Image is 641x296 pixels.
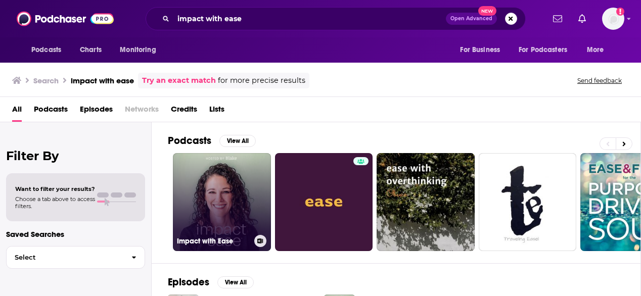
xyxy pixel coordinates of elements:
[602,8,624,30] span: Logged in as aridings
[209,101,224,122] a: Lists
[12,101,22,122] a: All
[7,254,123,261] span: Select
[549,10,566,27] a: Show notifications dropdown
[15,185,95,192] span: Want to filter your results?
[602,8,624,30] button: Show profile menu
[574,76,625,85] button: Send feedback
[168,276,209,288] h2: Episodes
[177,237,250,245] h3: Impact with Ease
[24,40,74,60] button: open menu
[587,43,604,57] span: More
[6,229,145,239] p: Saved Searches
[31,43,61,57] span: Podcasts
[113,40,169,60] button: open menu
[219,135,256,147] button: View All
[73,40,108,60] a: Charts
[80,43,102,57] span: Charts
[6,246,145,269] button: Select
[71,76,134,85] h3: impact with ease
[478,6,496,16] span: New
[173,11,446,27] input: Search podcasts, credits, & more...
[580,40,617,60] button: open menu
[512,40,582,60] button: open menu
[453,40,513,60] button: open menu
[168,276,254,288] a: EpisodesView All
[217,276,254,288] button: View All
[6,149,145,163] h2: Filter By
[120,43,156,57] span: Monitoring
[33,76,59,85] h3: Search
[218,75,305,86] span: for more precise results
[616,8,624,16] svg: Add a profile image
[171,101,197,122] a: Credits
[460,43,500,57] span: For Business
[34,101,68,122] a: Podcasts
[446,13,497,25] button: Open AdvancedNew
[15,195,95,210] span: Choose a tab above to access filters.
[146,7,526,30] div: Search podcasts, credits, & more...
[519,43,567,57] span: For Podcasters
[168,134,211,147] h2: Podcasts
[450,16,492,21] span: Open Advanced
[125,101,159,122] span: Networks
[80,101,113,122] a: Episodes
[173,153,271,251] a: Impact with Ease
[142,75,216,86] a: Try an exact match
[602,8,624,30] img: User Profile
[574,10,590,27] a: Show notifications dropdown
[168,134,256,147] a: PodcastsView All
[17,9,114,28] img: Podchaser - Follow, Share and Rate Podcasts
